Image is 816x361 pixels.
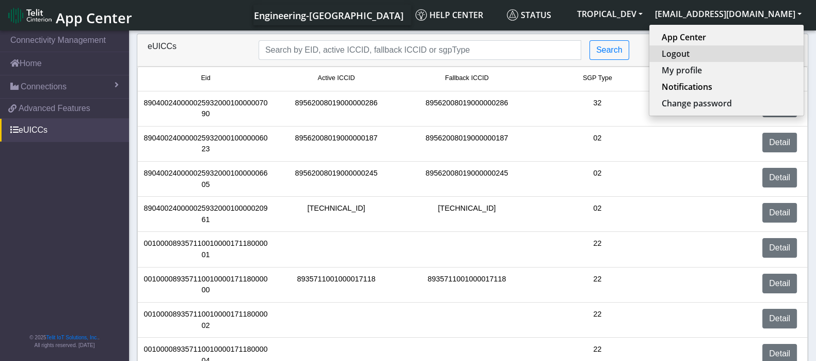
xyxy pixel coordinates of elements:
[140,133,271,155] div: 89040024000002593200010000006023
[649,95,804,112] button: Change password
[402,133,532,155] div: 89562008019000000187
[589,40,629,60] button: Search
[8,7,52,24] img: logo-telit-cinterion-gw-new.png
[762,203,797,223] a: Detail
[532,98,663,120] div: 32
[445,73,489,83] span: Fallback ICCID
[583,73,612,83] span: SGP Type
[271,133,402,155] div: 89562008019000000187
[140,238,271,260] div: 00100008935711001000017118000001
[46,335,98,340] a: Telit IoT Solutions, Inc.
[402,203,532,225] div: [TECHNICAL_ID]
[411,5,503,25] a: Help center
[140,40,251,60] div: eUICCs
[649,62,804,79] button: My profile
[532,168,663,190] div: 02
[662,81,791,93] a: Notifications
[762,133,797,152] a: Detail
[503,5,571,25] a: Status
[271,168,402,190] div: 89562008019000000245
[19,102,90,115] span: Advanced Features
[532,274,663,296] div: 22
[402,168,532,190] div: 89562008019000000245
[201,73,210,83] span: Eid
[532,133,663,155] div: 02
[649,29,804,45] button: App Center
[532,203,663,225] div: 02
[571,5,649,23] button: TROPICAL_DEV
[662,31,791,43] a: App Center
[140,309,271,331] div: 00100008935711001000017118000002
[140,203,271,225] div: 89040024000002593200010000020961
[649,5,808,23] button: [EMAIL_ADDRESS][DOMAIN_NAME]
[402,98,532,120] div: 89562008019000000286
[317,73,355,83] span: Active ICCID
[762,238,797,258] a: Detail
[140,274,271,296] div: 00100008935711001000017118000000
[140,98,271,120] div: 89040024000002593200010000007090
[532,238,663,260] div: 22
[253,5,403,25] a: Your current platform instance
[507,9,551,21] span: Status
[762,274,797,293] a: Detail
[56,8,132,27] span: App Center
[532,309,663,331] div: 22
[259,40,581,60] input: Search...
[649,79,804,95] button: Notifications
[762,168,797,187] a: Detail
[415,9,427,21] img: knowledge.svg
[415,9,483,21] span: Help center
[271,98,402,120] div: 89562008019000000286
[254,9,404,22] span: Engineering-[GEOGRAPHIC_DATA]
[21,81,67,93] span: Connections
[762,309,797,328] a: Detail
[140,168,271,190] div: 89040024000002593200010000006605
[271,203,402,225] div: [TECHNICAL_ID]
[649,45,804,62] button: Logout
[402,274,532,296] div: 8935711001000017118
[8,4,131,26] a: App Center
[507,9,518,21] img: status.svg
[271,274,402,296] div: 8935711001000017118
